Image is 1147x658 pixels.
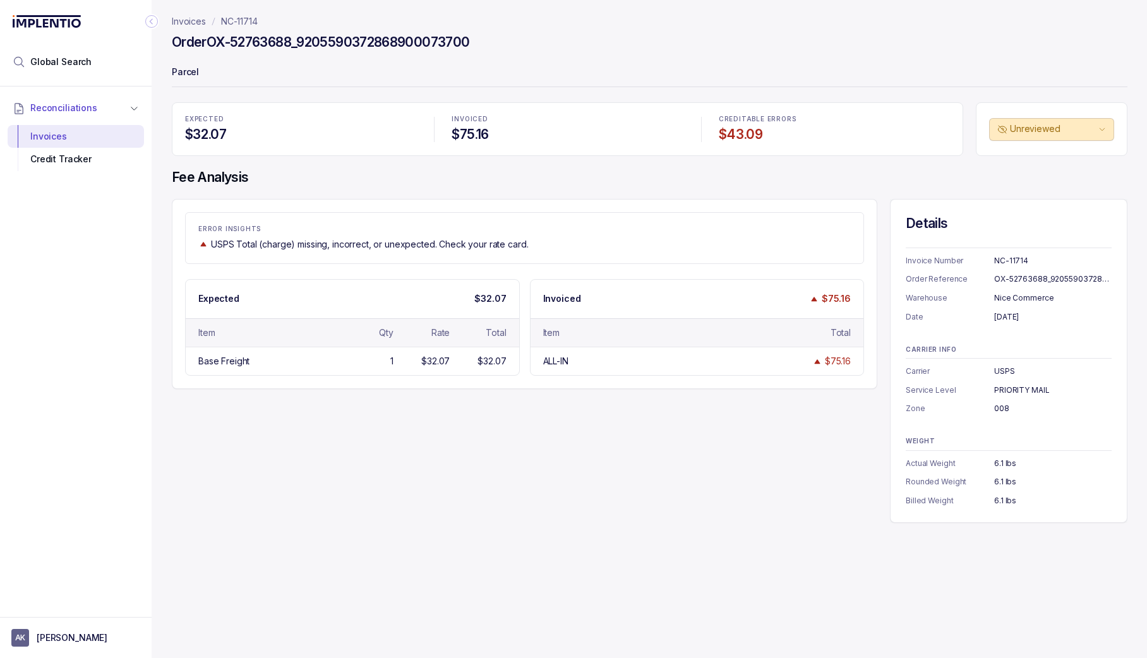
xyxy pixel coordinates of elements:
div: Reconciliations [8,123,144,174]
div: Nice Commerce [994,292,1112,304]
div: NC-11714 [994,254,1112,267]
div: Base Freight [198,355,249,368]
p: EXPECTED [185,116,416,123]
div: 6.1 lbs [994,494,1112,507]
div: 008 [994,402,1112,415]
a: NC-11714 [221,15,258,28]
p: Invoiced [543,292,581,305]
div: Total [831,326,851,339]
p: Rounded Weight [906,476,994,488]
div: PRIORITY MAIL [994,384,1112,397]
p: Service Level [906,384,994,397]
p: Zone [906,402,994,415]
div: [DATE] [994,311,1112,323]
p: WEIGHT [906,438,1112,445]
div: $32.07 [477,355,506,368]
p: CREDITABLE ERRORS [719,116,950,123]
p: INVOICED [452,116,683,123]
div: Item [543,326,560,339]
h4: Fee Analysis [172,169,1127,186]
div: USPS [994,365,1112,378]
span: Reconciliations [30,102,97,114]
p: Unreviewed [1010,123,1096,135]
div: Credit Tracker [18,148,134,170]
p: ERROR INSIGHTS [198,225,851,233]
div: $32.07 [421,355,450,368]
p: $32.07 [474,292,506,305]
img: trend image [812,357,822,366]
p: Carrier [906,365,994,378]
span: User initials [11,629,29,647]
h4: $43.09 [719,126,950,143]
div: Qty [379,326,393,339]
h4: Details [906,215,1112,232]
div: Invoices [18,125,134,148]
p: $75.16 [822,292,851,305]
nav: breadcrumb [172,15,258,28]
div: 6.1 lbs [994,476,1112,488]
p: Billed Weight [906,494,994,507]
p: USPS Total (charge) missing, incorrect, or unexpected. Check your rate card. [211,238,528,251]
div: $75.16 [825,355,851,368]
div: 1 [390,355,393,368]
img: trend image [198,239,208,249]
h4: $75.16 [452,126,683,143]
h4: Order OX-52763688_9205590372868900073700 [172,33,469,51]
p: Warehouse [906,292,994,304]
div: Collapse Icon [144,14,159,29]
button: Reconciliations [8,94,144,122]
div: Total [486,326,506,339]
div: Rate [431,326,450,339]
a: Invoices [172,15,206,28]
p: Date [906,311,994,323]
p: Parcel [172,61,1127,86]
p: [PERSON_NAME] [37,631,107,644]
p: Order Reference [906,273,994,285]
div: ALL-IN [543,355,568,368]
p: Invoice Number [906,254,994,267]
button: User initials[PERSON_NAME] [11,629,140,647]
p: Actual Weight [906,457,994,470]
button: Unreviewed [989,118,1114,141]
div: Item [198,326,215,339]
h4: $32.07 [185,126,416,143]
img: trend image [809,294,819,304]
div: 6.1 lbs [994,457,1112,470]
div: OX-52763688_9205590372868900073700 [994,273,1112,285]
p: CARRIER INFO [906,346,1112,354]
p: Expected [198,292,239,305]
span: Global Search [30,56,92,68]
